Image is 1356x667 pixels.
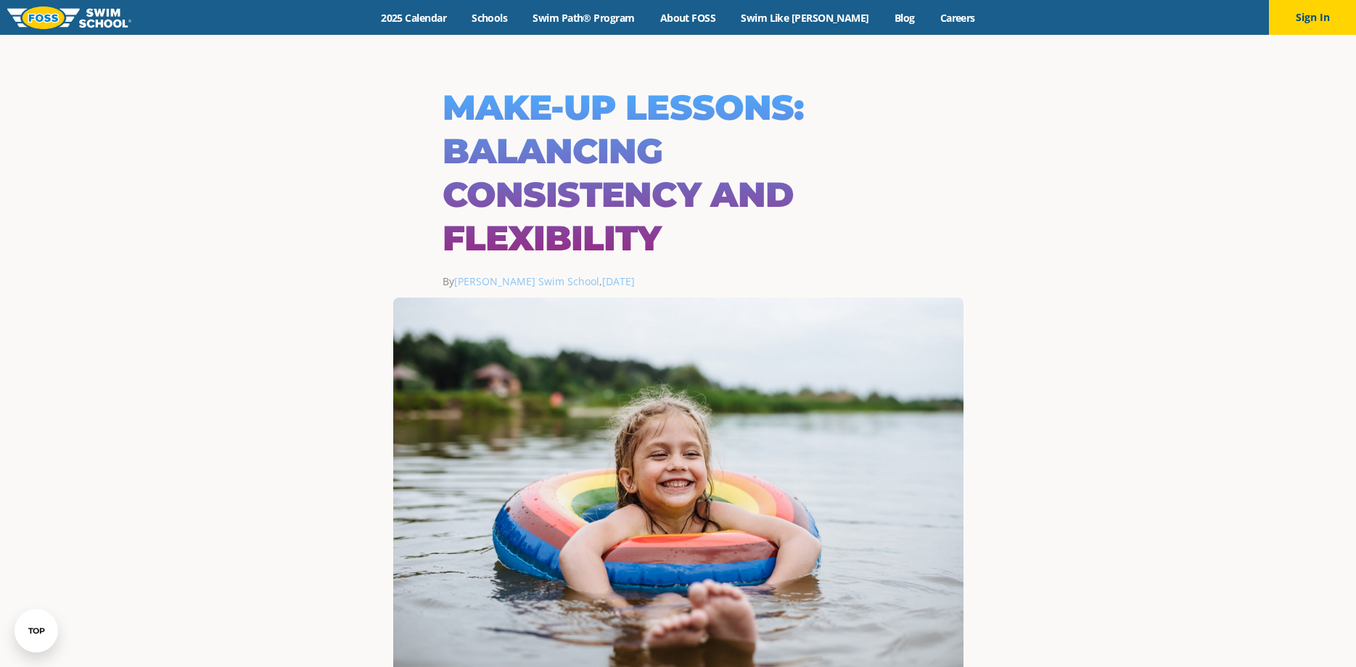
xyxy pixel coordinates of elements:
a: Blog [882,11,927,25]
a: [DATE] [602,274,635,288]
a: 2025 Calendar [369,11,459,25]
span: , [599,274,635,288]
a: Swim Like [PERSON_NAME] [728,11,882,25]
a: Careers [927,11,987,25]
div: TOP [28,626,45,636]
a: About FOSS [647,11,728,25]
a: [PERSON_NAME] Swim School [454,274,599,288]
a: Schools [459,11,520,25]
h1: Make-Up Lessons: Balancing Consistency and Flexibility [443,86,914,260]
img: FOSS Swim School Logo [7,7,131,29]
span: By [443,274,599,288]
a: Swim Path® Program [520,11,647,25]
